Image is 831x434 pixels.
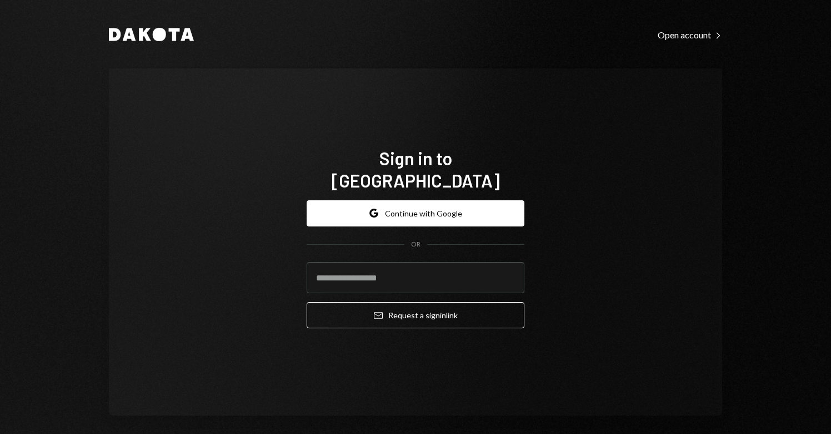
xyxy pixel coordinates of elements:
div: OR [411,240,420,249]
button: Continue with Google [307,200,524,226]
a: Open account [658,28,722,41]
h1: Sign in to [GEOGRAPHIC_DATA] [307,147,524,191]
button: Request a signinlink [307,302,524,328]
div: Open account [658,29,722,41]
